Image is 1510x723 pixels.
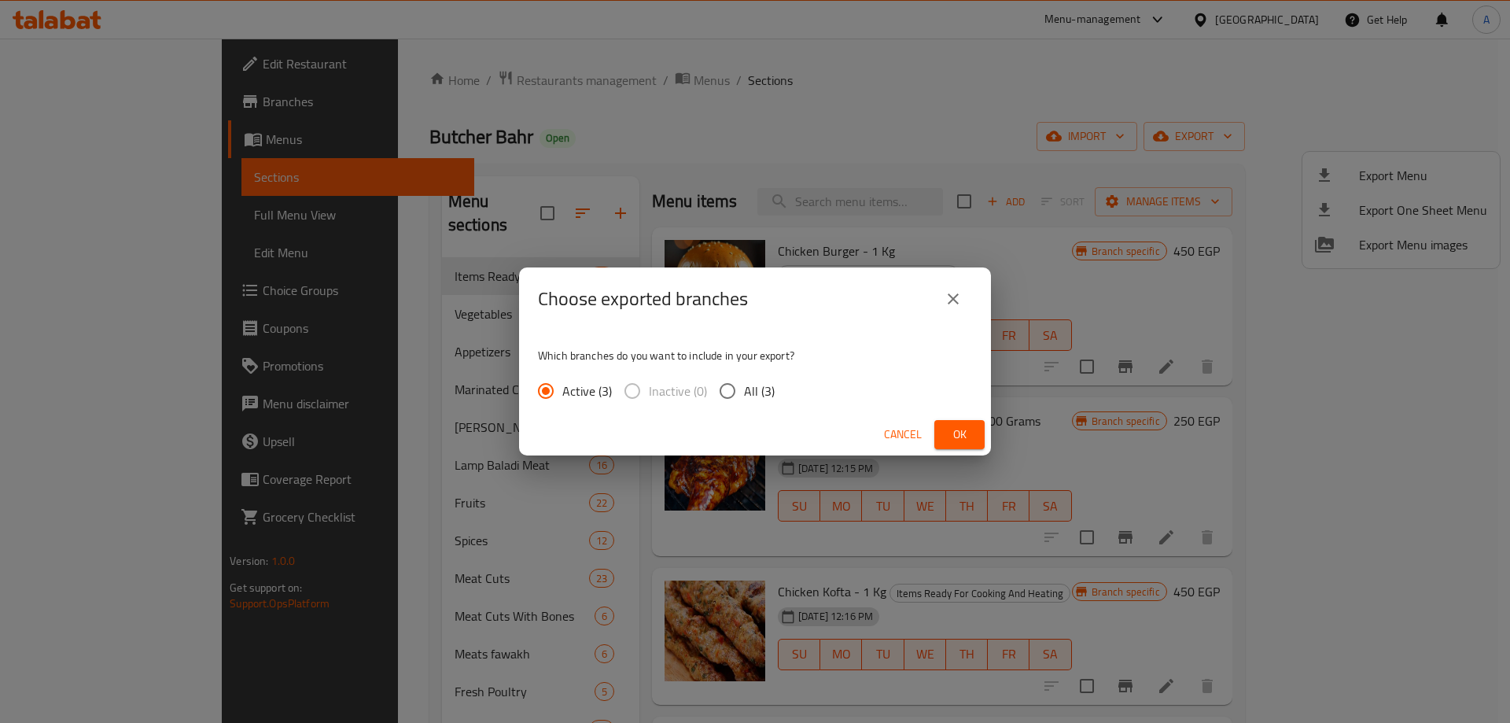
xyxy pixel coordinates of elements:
button: Ok [934,420,985,449]
span: Inactive (0) [649,382,707,400]
span: Active (3) [562,382,612,400]
p: Which branches do you want to include in your export? [538,348,972,363]
span: Cancel [884,425,922,444]
h2: Choose exported branches [538,286,748,312]
span: All (3) [744,382,775,400]
button: close [934,280,972,318]
button: Cancel [878,420,928,449]
span: Ok [947,425,972,444]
